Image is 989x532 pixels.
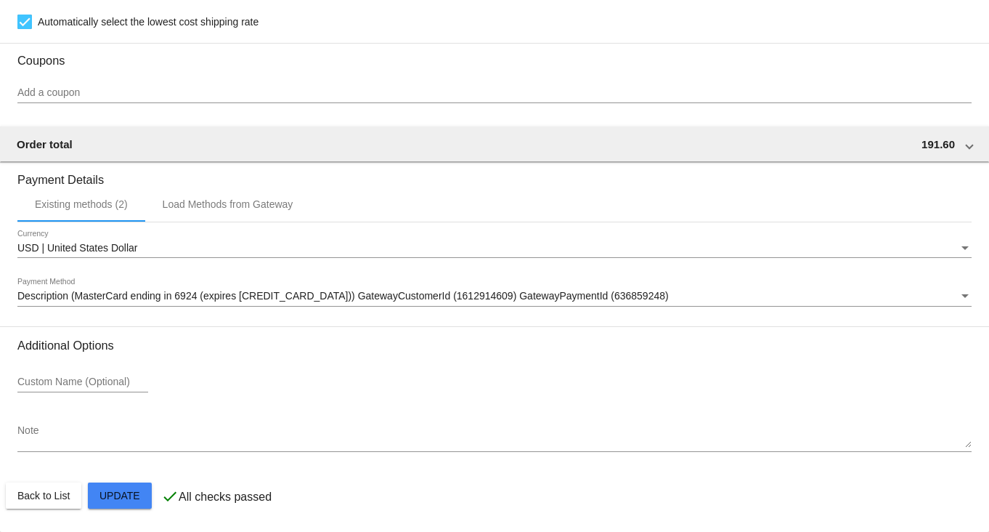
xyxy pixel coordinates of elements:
[17,290,669,302] span: Description (MasterCard ending in 6924 (expires [CREDIT_CARD_DATA])) GatewayCustomerId (161291460...
[88,483,152,509] button: Update
[179,491,272,504] p: All checks passed
[17,376,148,388] input: Custom Name (Optional)
[17,87,972,99] input: Add a coupon
[17,490,70,501] span: Back to List
[99,490,140,501] span: Update
[17,162,972,187] h3: Payment Details
[6,483,81,509] button: Back to List
[17,339,972,352] h3: Additional Options
[161,488,179,505] mat-icon: check
[17,291,972,302] mat-select: Payment Method
[38,13,259,31] span: Automatically select the lowest cost shipping rate
[35,198,128,210] div: Existing methods (2)
[17,43,972,68] h3: Coupons
[17,242,137,254] span: USD | United States Dollar
[17,138,73,150] span: Order total
[921,138,955,150] span: 191.60
[17,243,972,254] mat-select: Currency
[163,198,293,210] div: Load Methods from Gateway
